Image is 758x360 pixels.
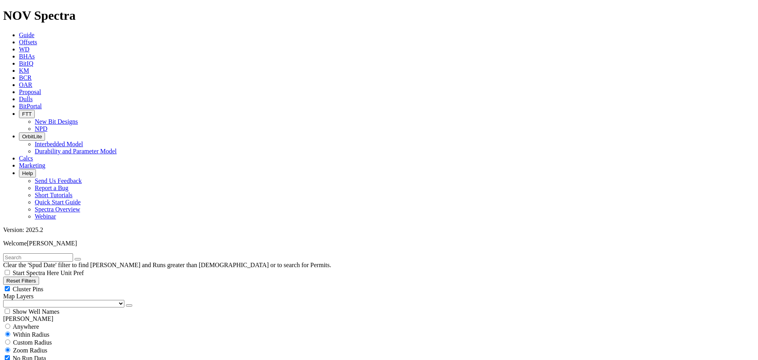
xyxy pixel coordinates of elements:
span: OrbitLite [22,134,42,139]
a: BCR [19,74,32,81]
button: FTT [19,110,35,118]
a: Marketing [19,162,45,169]
a: Quick Start Guide [35,199,81,205]
span: Start Spectra Here [13,270,59,276]
span: FTT [22,111,32,117]
a: Report a Bug [35,185,68,191]
span: Zoom Radius [13,347,47,354]
a: Calcs [19,155,33,162]
span: Show Well Names [13,308,59,315]
span: Clear the 'Spud Date' filter to find [PERSON_NAME] and Runs greater than [DEMOGRAPHIC_DATA] or to... [3,262,331,268]
a: BitIQ [19,60,33,67]
button: Help [19,169,36,177]
span: Custom Radius [13,339,52,346]
a: Offsets [19,39,37,45]
a: BHAs [19,53,35,60]
span: Map Layers [3,293,34,300]
a: Durability and Parameter Model [35,148,117,155]
a: OAR [19,81,32,88]
a: Webinar [35,213,56,220]
div: Version: 2025.2 [3,226,755,234]
a: Dulls [19,96,33,102]
input: Start Spectra Here [5,270,10,275]
a: Send Us Feedback [35,177,82,184]
p: Welcome [3,240,755,247]
a: Guide [19,32,34,38]
a: Proposal [19,89,41,95]
span: Within Radius [13,331,49,338]
button: Reset Filters [3,277,39,285]
a: Interbedded Model [35,141,83,147]
a: New Bit Designs [35,118,78,125]
span: Unit Pref [60,270,84,276]
a: Short Tutorials [35,192,73,198]
span: Help [22,170,33,176]
a: BitPortal [19,103,42,109]
span: Cluster Pins [13,286,43,292]
h1: NOV Spectra [3,8,755,23]
button: OrbitLite [19,132,45,141]
span: [PERSON_NAME] [27,240,77,247]
span: Anywhere [13,323,39,330]
input: Search [3,253,73,262]
a: WD [19,46,30,53]
div: [PERSON_NAME] [3,315,755,322]
a: Spectra Overview [35,206,80,213]
a: KM [19,67,29,74]
a: NPD [35,125,47,132]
